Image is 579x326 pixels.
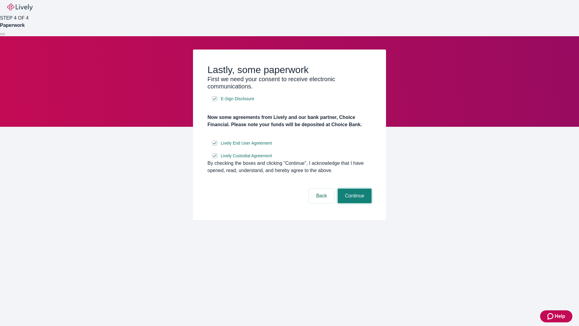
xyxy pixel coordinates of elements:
a: e-sign disclosure document [220,152,273,160]
svg: Zendesk support icon [547,313,555,320]
span: Lively Custodial Agreement [221,153,272,159]
h2: Lastly, some paperwork [207,64,372,75]
h3: First we need your consent to receive electronic communications. [207,75,372,90]
button: Back [309,189,334,203]
a: e-sign disclosure document [220,95,255,103]
span: Help [555,313,565,320]
button: Zendesk support iconHelp [540,310,572,322]
div: By checking the boxes and clicking “Continue", I acknowledge that I have opened, read, understand... [207,160,372,174]
img: Lively [7,4,33,11]
a: e-sign disclosure document [220,139,273,147]
span: E-Sign Disclosure [221,96,254,102]
button: Continue [338,189,372,203]
span: Lively End User Agreement [221,140,272,146]
h4: Now some agreements from Lively and our bank partner, Choice Financial. Please note your funds wi... [207,114,372,128]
